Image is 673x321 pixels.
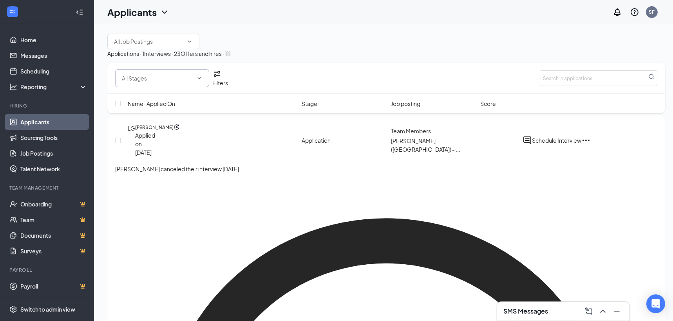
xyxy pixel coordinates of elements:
svg: ComposeMessage [584,307,593,316]
a: OnboardingCrown [20,196,87,212]
a: TeamCrown [20,212,87,228]
svg: ChevronDown [160,7,169,17]
svg: QuestionInfo [630,7,639,17]
div: Offers and hires · 111 [181,49,231,58]
svg: MagnifyingGlass [648,74,655,80]
div: Hiring [9,102,86,109]
button: Minimize [611,305,623,317]
svg: Notifications [613,7,622,17]
div: Interviews · 23 [144,49,181,58]
h5: [PERSON_NAME] [135,124,174,131]
a: Scheduling [20,63,87,79]
span: Name · Applied On [128,99,175,108]
span: Score [480,99,496,108]
svg: Reapply [174,124,180,130]
a: SurveysCrown [20,243,87,259]
span: [PERSON_NAME] ([GEOGRAPHIC_DATA]) - ... [391,137,460,153]
svg: Ellipses [581,136,591,145]
input: All Stages [122,74,193,82]
h1: Applicants [107,5,157,19]
button: ComposeMessage [583,305,595,317]
input: All Job Postings [114,37,183,46]
span: Stage [302,99,317,108]
svg: Collapse [76,8,83,16]
svg: ChevronDown [196,75,203,81]
div: Switch to admin view [20,305,75,313]
svg: WorkstreamLogo [9,8,16,16]
div: Applications · 1 [107,49,144,58]
a: Sourcing Tools [20,130,87,145]
div: Application [302,136,331,145]
div: SF [649,9,655,15]
div: Reporting [20,83,88,91]
svg: Settings [9,305,17,313]
svg: Minimize [612,307,622,316]
button: Schedule Interview [532,136,581,145]
svg: ChevronDown [186,38,193,45]
a: Applicants [20,114,87,130]
a: DocumentsCrown [20,228,87,243]
a: PayrollCrown [20,278,87,294]
button: Filter Filters [212,69,228,87]
button: ChevronUp [597,305,609,317]
a: Home [20,32,87,48]
svg: ActiveChat [523,136,532,145]
input: Search in applications [540,70,657,86]
span: Team Members [391,127,431,134]
svg: Filter [212,69,222,79]
a: Talent Network [20,161,87,177]
span: Job posting [391,99,420,108]
a: Messages [20,48,87,63]
h3: SMS Messages [503,307,548,316]
div: LG [128,124,135,133]
svg: Analysis [9,83,17,91]
div: Open Intercom Messenger [646,294,665,313]
svg: ChevronUp [598,307,608,316]
div: Team Management [9,185,86,191]
a: Job Postings [20,145,87,161]
div: Applied on [DATE] [135,131,152,157]
div: Payroll [9,267,86,273]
